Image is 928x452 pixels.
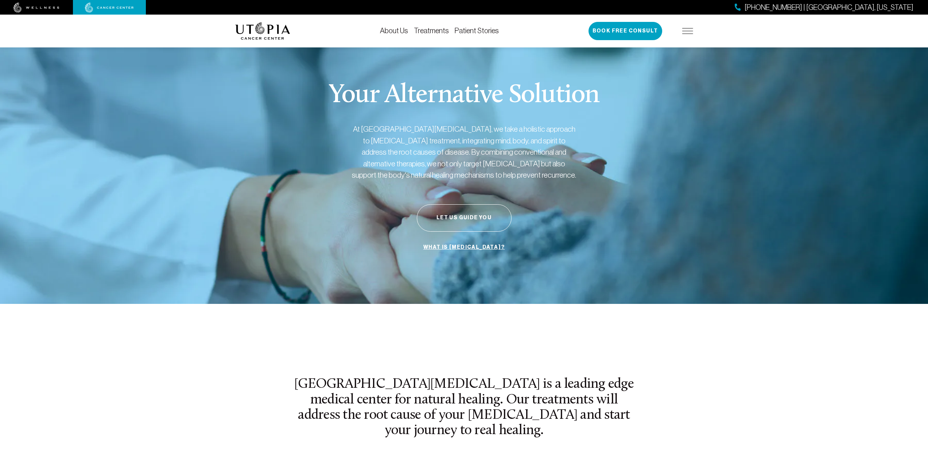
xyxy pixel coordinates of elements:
[414,27,449,35] a: Treatments
[329,82,599,109] p: Your Alternative Solution
[589,22,662,40] button: Book Free Consult
[13,3,59,13] img: wellness
[455,27,499,35] a: Patient Stories
[682,28,693,34] img: icon-hamburger
[85,3,134,13] img: cancer center
[235,22,290,40] img: logo
[735,2,913,13] a: [PHONE_NUMBER] | [GEOGRAPHIC_DATA], [US_STATE]
[745,2,913,13] span: [PHONE_NUMBER] | [GEOGRAPHIC_DATA], [US_STATE]
[351,123,577,181] p: At [GEOGRAPHIC_DATA][MEDICAL_DATA], we take a holistic approach to [MEDICAL_DATA] treatment, inte...
[294,377,635,439] h2: [GEOGRAPHIC_DATA][MEDICAL_DATA] is a leading edge medical center for natural healing. Our treatme...
[417,204,512,232] button: Let Us Guide You
[380,27,408,35] a: About Us
[422,240,506,254] a: What is [MEDICAL_DATA]?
